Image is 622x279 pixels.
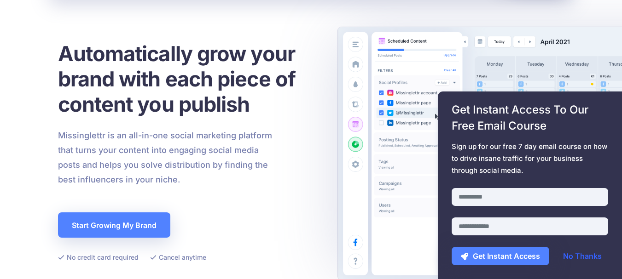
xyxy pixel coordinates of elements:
a: Accept [14,247,90,265]
span: We use cookies [14,139,170,155]
span: This website (and some of its third-party tools) use cookies. These are important as they allow u... [14,164,170,235]
button: Get Instant Access [452,247,549,265]
h1: Automatically grow your brand with each piece of content you publish [58,41,318,117]
a: Configure [94,247,170,265]
span: Get Instant Access To Our Free Email Course [452,102,608,134]
span: Sign up for our free 7 day email course on how to drive insane traffic for your business through ... [452,141,608,177]
a: No Thanks [554,247,611,265]
a: cookie policy [85,225,129,233]
p: Missinglettr is an all-in-one social marketing platform that turns your content into engaging soc... [58,128,273,187]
